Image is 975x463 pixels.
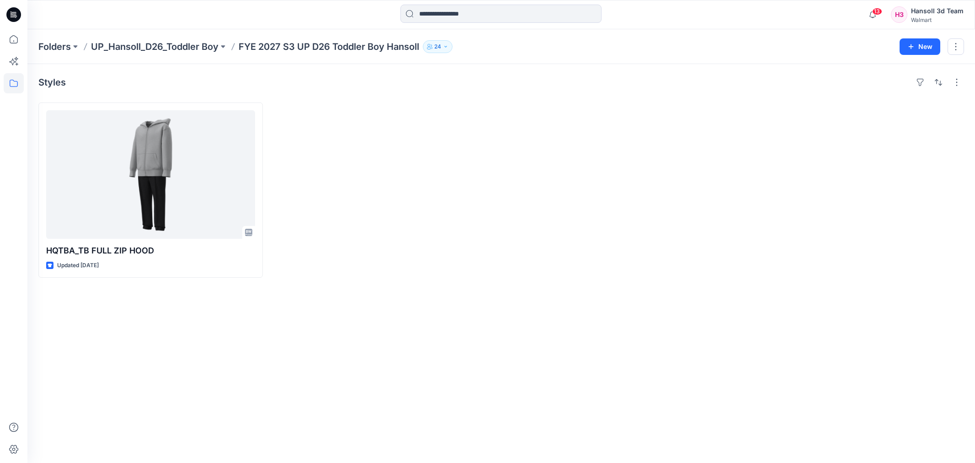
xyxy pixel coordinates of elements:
[911,16,964,23] div: Walmart
[38,40,71,53] a: Folders
[38,77,66,88] h4: Styles
[46,244,255,257] p: HQTBA_TB FULL ZIP HOOD
[872,8,882,15] span: 13
[900,38,940,55] button: New
[46,110,255,239] a: HQTBA_TB FULL ZIP HOOD
[911,5,964,16] div: Hansoll 3d Team
[423,40,453,53] button: 24
[434,42,441,52] p: 24
[891,6,907,23] div: H3
[91,40,218,53] a: UP_Hansoll_D26_Toddler Boy
[57,261,99,270] p: Updated [DATE]
[239,40,419,53] p: FYE 2027 S3 UP D26 Toddler Boy Hansoll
